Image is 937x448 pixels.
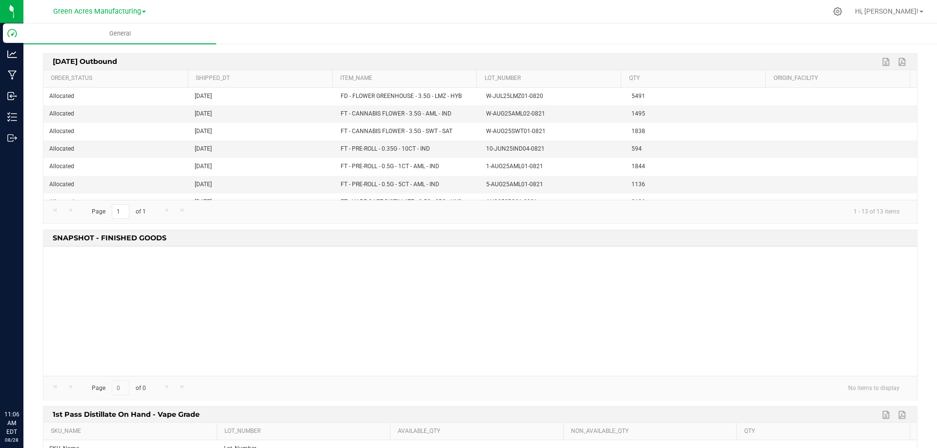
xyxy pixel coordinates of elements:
[96,29,144,38] span: General
[626,158,771,175] td: 1844
[51,428,213,435] a: SKU_Name
[744,428,906,435] a: Qty
[855,7,918,15] span: Hi, [PERSON_NAME]!
[7,49,17,59] inline-svg: Analytics
[50,407,203,422] span: 1st Pass Distillate on Hand - Vape Grade
[832,7,844,16] div: Manage settings
[840,380,907,395] span: No items to display
[335,194,480,211] td: FT - VAPE CART DISTILLATE - 0.5G - SBC - HYS
[335,176,480,194] td: FT - PRE-ROLL - 0.5G - 5CT - AML - IND
[43,176,189,194] td: Allocated
[51,75,184,82] a: Order_Status
[626,88,771,105] td: 5491
[335,88,480,105] td: FD - FLOWER GREENHOUSE - 3.5G - LMZ - HYB
[335,158,480,175] td: FT - PRE-ROLL - 0.5G - 1CT - AML - IND
[189,105,334,123] td: [DATE]
[83,204,154,219] span: Page of 1
[629,75,762,82] a: qty
[480,158,626,175] td: 1-AUG25AML01-0821
[224,428,386,435] a: Lot_Number
[43,123,189,140] td: Allocated
[879,56,894,68] a: Export to Excel
[43,194,189,211] td: Allocated
[774,75,906,82] a: Origin_Facility
[896,409,910,421] a: Export to PDF
[50,54,120,69] span: [DATE] Outbound
[189,158,334,175] td: [DATE]
[480,123,626,140] td: W-AUG25SWT01-0821
[7,91,17,101] inline-svg: Inbound
[83,380,154,395] span: Page of 0
[480,194,626,211] td: AUG25SBC01-0821
[7,70,17,80] inline-svg: Manufacturing
[43,158,189,175] td: Allocated
[335,140,480,158] td: FT - PRE-ROLL - 0.35G - 10CT - IND
[112,204,129,219] input: 1
[189,88,334,105] td: [DATE]
[4,410,19,436] p: 11:06 AM EDT
[189,176,334,194] td: [DATE]
[7,28,17,38] inline-svg: Dashboard
[626,176,771,194] td: 1136
[23,23,216,44] a: General
[50,230,169,245] span: SNAPSHOT - FINISHED GOODS
[53,7,141,16] span: Green Acres Manufacturing
[10,370,39,399] iframe: Resource center
[196,75,328,82] a: Shipped_dt
[626,105,771,123] td: 1495
[189,140,334,158] td: [DATE]
[480,88,626,105] td: W-JUL25LMZ01-0820
[846,204,907,219] span: 1 - 13 of 13 items
[879,409,894,421] a: Export to Excel
[626,123,771,140] td: 1838
[571,428,733,435] a: Non_Available_Qty
[398,428,559,435] a: Available_Qty
[626,140,771,158] td: 594
[480,176,626,194] td: 5-AUG25AML01-0821
[43,88,189,105] td: Allocated
[485,75,617,82] a: lot_number
[43,140,189,158] td: Allocated
[189,123,334,140] td: [DATE]
[4,436,19,444] p: 08/28
[480,140,626,158] td: 10-JUN25IND04-0821
[335,105,480,123] td: FT - CANNABIS FLOWER - 3.5G - AML - IND
[626,194,771,211] td: 2106
[335,123,480,140] td: FT - CANNABIS FLOWER - 3.5G - SWT - SAT
[7,133,17,143] inline-svg: Outbound
[189,194,334,211] td: [DATE]
[43,105,189,123] td: Allocated
[896,56,910,68] a: Export to PDF
[480,105,626,123] td: W-AUG25AML02-0821
[7,112,17,122] inline-svg: Inventory
[340,75,473,82] a: item_name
